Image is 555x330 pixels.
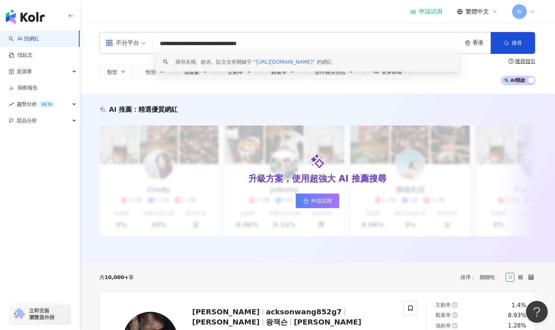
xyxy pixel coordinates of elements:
[100,274,134,280] div: 共 筆
[138,106,178,113] span: 精選優質網紅
[466,8,489,16] span: 繁體中文
[517,8,522,16] span: W
[526,301,548,323] iframe: Help Scout Beacon - Open
[9,35,39,43] a: searchAI 找網紅
[192,318,260,326] span: [PERSON_NAME]
[410,8,442,15] a: 申請試用
[465,40,470,46] span: environment
[17,96,55,112] span: 趨勢分析
[508,311,526,319] div: 8.93%
[12,308,26,320] img: chrome extension
[146,69,156,75] span: 性別
[39,101,55,108] div: BETA
[509,59,514,64] span: question-circle
[106,37,139,49] div: 不分平台
[296,194,339,208] a: 申請試用
[248,173,386,185] div: 升級方案，使用超強大 AI 推薦搜尋
[315,69,345,75] span: 合作費用預估
[107,69,117,75] span: 類型
[436,312,451,318] span: 觀看率
[512,40,522,46] span: 搜尋
[271,69,287,75] span: 觀看率
[311,198,332,204] span: 申請試用
[17,63,32,80] span: 資源庫
[515,58,535,64] div: 搜尋指引
[491,32,535,54] button: 搜尋
[220,64,259,79] button: 互動率
[307,64,362,79] button: 合作費用預估
[192,307,260,316] span: [PERSON_NAME]
[106,39,113,47] span: appstore
[264,64,303,79] button: 觀看率
[17,112,37,129] span: 競品分析
[480,271,502,283] span: 關聯性
[452,323,457,328] span: question-circle
[105,274,129,280] span: 10,000+
[100,64,134,79] button: 類型
[452,302,457,307] span: question-circle
[177,64,216,79] button: 追蹤數
[511,301,526,309] div: 1.4%
[175,58,332,66] div: 搜尋名稱、敘述、貼文含有關鍵字 “ ” 的網紅
[366,64,410,79] button: 更多篩選
[228,69,243,75] span: 互動率
[436,302,451,308] span: 互動率
[256,59,313,65] span: [URL][DOMAIN_NAME]
[184,69,199,75] span: 追蹤數
[294,318,361,326] span: [PERSON_NAME]
[382,69,402,75] span: 更多篩選
[473,40,491,46] div: 香港
[9,102,14,107] span: rise
[436,323,451,329] span: 漲粉率
[266,307,342,316] span: acksonwang852g7
[508,322,526,330] div: 1.28%
[461,271,506,283] div: 排序：
[9,52,33,59] a: 找貼文
[9,304,70,324] a: chrome extension立即安裝 瀏覽器外掛
[29,307,54,321] span: 立即安裝 瀏覽器外掛
[9,84,38,92] a: 洞察報告
[6,9,45,24] img: logo
[109,105,178,114] div: AI 推薦 ：
[452,313,457,318] span: question-circle
[163,59,168,64] span: search
[138,64,172,79] button: 性別
[266,318,288,326] span: 왕잭슨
